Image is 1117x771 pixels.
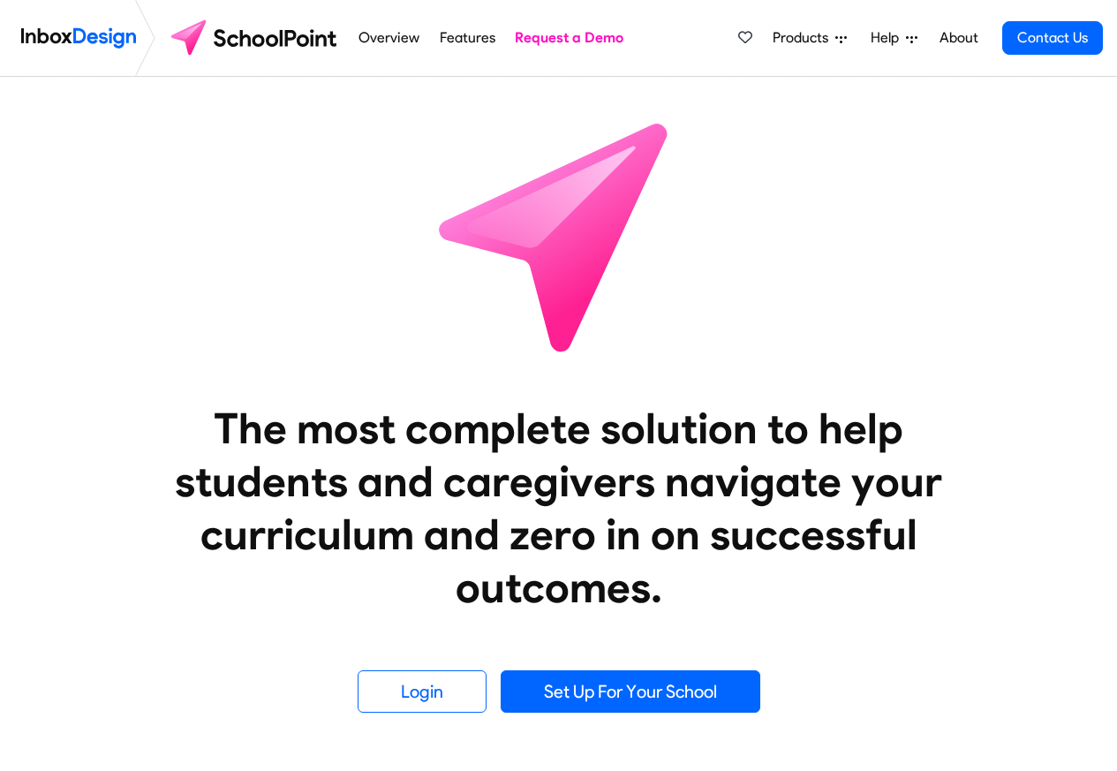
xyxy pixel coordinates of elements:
[510,20,629,56] a: Request a Demo
[934,20,983,56] a: About
[1002,21,1103,55] a: Contact Us
[354,20,425,56] a: Overview
[864,20,925,56] a: Help
[871,27,906,49] span: Help
[140,402,978,614] heading: The most complete solution to help students and caregivers navigate your curriculum and zero in o...
[434,20,500,56] a: Features
[773,27,835,49] span: Products
[501,670,760,713] a: Set Up For Your School
[766,20,854,56] a: Products
[358,670,487,713] a: Login
[162,17,349,59] img: schoolpoint logo
[400,77,718,395] img: icon_schoolpoint.svg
